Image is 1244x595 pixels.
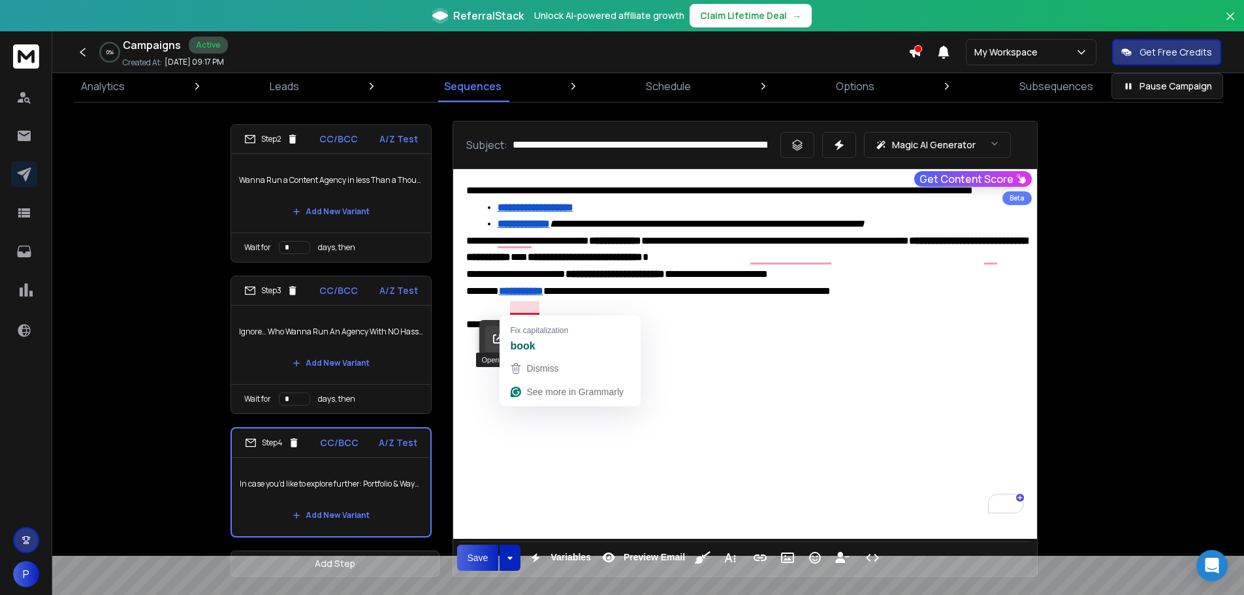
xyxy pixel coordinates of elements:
button: Add New Variant [282,502,380,528]
p: Options [836,78,874,94]
div: Active [189,37,228,54]
button: Clean HTML [690,545,715,571]
p: Analytics [81,78,125,94]
p: Ignore… Who Wanna Run An Agency With NO Hassle Anyways! [239,314,423,350]
p: Schedule [646,78,691,94]
a: Schedule [638,71,699,102]
li: Step3CC/BCCA/Z TestIgnore… Who Wanna Run An Agency With NO Hassle Anyways!Add New VariantWait for... [231,276,432,414]
button: Magic AI Generator [864,132,1011,158]
span: ReferralStack [453,8,524,24]
button: Insert Unsubscribe Link [830,545,855,571]
p: Unlock AI-powered affiliate growth [534,9,684,22]
h1: Campaigns [123,37,181,53]
div: Open Intercom Messenger [1196,550,1228,581]
button: Close banner [1222,8,1239,39]
p: A/Z Test [379,436,417,449]
p: Wait for [244,242,271,253]
a: Analytics [73,71,133,102]
button: Get Free Credits [1112,39,1221,65]
button: More Text [718,545,742,571]
p: Wanna Run a Content Agency in less Than a Thousand Dollar? [239,162,423,199]
p: Subsequences [1019,78,1093,94]
button: Code View [860,545,885,571]
p: Magic AI Generator [892,138,976,152]
p: CC/BCC [320,436,359,449]
li: Step4CC/BCCA/Z TestIn case you’d like to explore further: Portfolio & Ways to ConnectAdd New Variant [231,427,432,538]
button: Claim Lifetime Deal→ [690,4,812,27]
div: Beta [1002,191,1032,205]
button: P [13,561,39,587]
p: days, then [318,394,355,404]
p: A/Z Test [379,284,418,297]
a: Options [828,71,882,102]
span: → [792,9,801,22]
span: Variables [548,552,594,563]
p: In case you’d like to explore further: Portfolio & Ways to Connect [240,466,423,502]
button: Preview Email [596,545,688,571]
button: Get Content Score [914,171,1032,187]
button: Insert Image (Ctrl+P) [775,545,800,571]
p: Leads [270,78,299,94]
p: Sequences [444,78,502,94]
p: Subject: [466,137,507,153]
div: Step 3 [244,285,298,297]
button: Add New Variant [282,350,380,376]
div: Step 2 [244,133,298,145]
button: Add Step [231,551,439,577]
a: Leads [262,71,307,102]
a: Sequences [436,71,509,102]
button: Insert Link (Ctrl+K) [748,545,773,571]
span: Preview Email [621,552,688,563]
p: A/Z Test [379,133,418,146]
button: Emoticons [803,545,827,571]
p: days, then [318,242,355,253]
p: Created At: [123,57,162,68]
p: Wait for [244,394,271,404]
a: Subsequences [1012,71,1101,102]
p: 0 % [106,48,114,56]
button: Add New Variant [282,199,380,225]
li: Step2CC/BCCA/Z TestWanna Run a Content Agency in less Than a Thousand Dollar?Add New VariantWait ... [231,124,432,263]
p: My Workspace [974,46,1043,59]
div: Step 4 [245,437,300,449]
div: Open Link [476,353,519,367]
div: To enrich screen reader interactions, please activate Accessibility in Grammarly extension settings [453,169,1037,526]
button: Variables [523,545,594,571]
p: CC/BCC [319,133,358,146]
p: [DATE] 09:17 PM [165,57,224,67]
p: Get Free Credits [1140,46,1212,59]
button: Pause Campaign [1111,73,1223,99]
button: Save [457,545,499,571]
p: CC/BCC [319,284,358,297]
